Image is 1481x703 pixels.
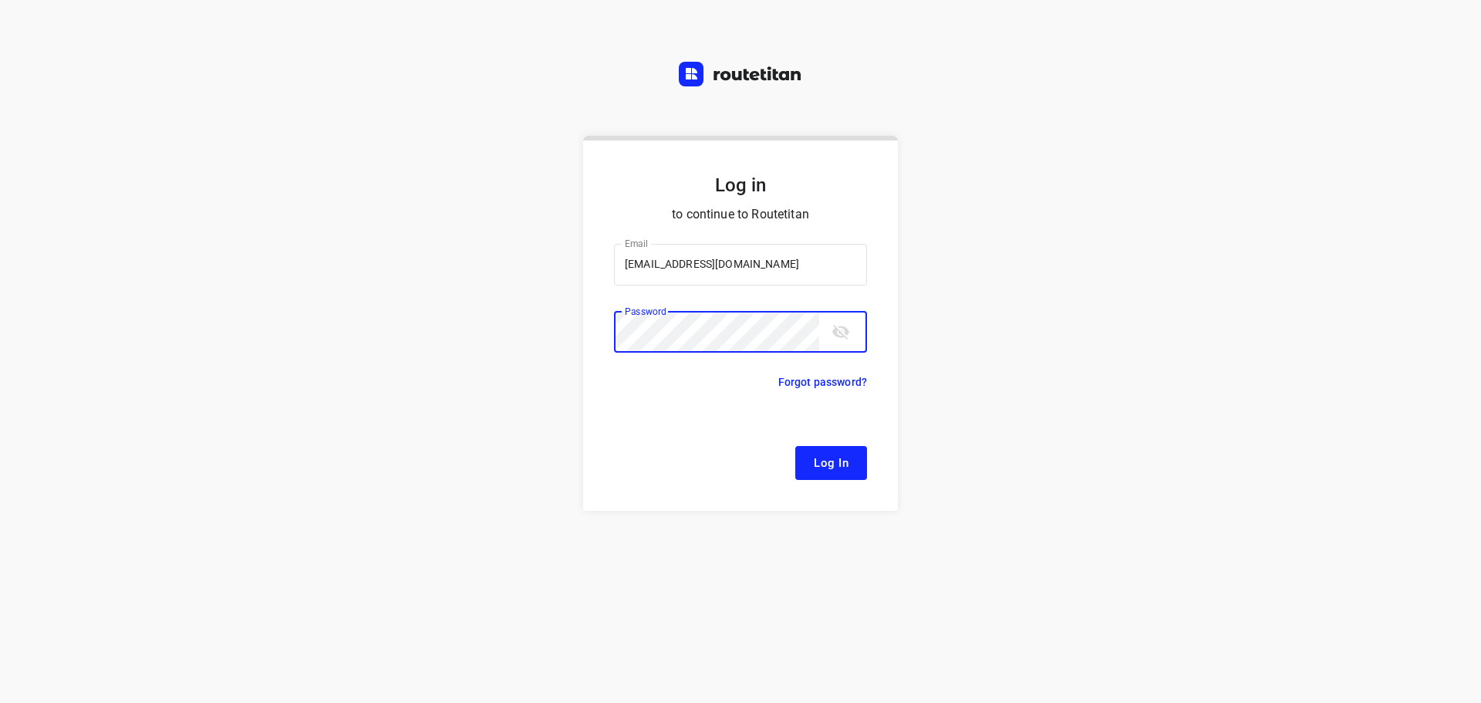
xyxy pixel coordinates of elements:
h5: Log in [614,173,867,198]
button: Log In [795,446,867,480]
button: toggle password visibility [825,316,856,347]
p: Forgot password? [778,373,867,391]
p: to continue to Routetitan [614,204,867,225]
img: Routetitan [679,62,802,86]
span: Log In [814,453,848,473]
